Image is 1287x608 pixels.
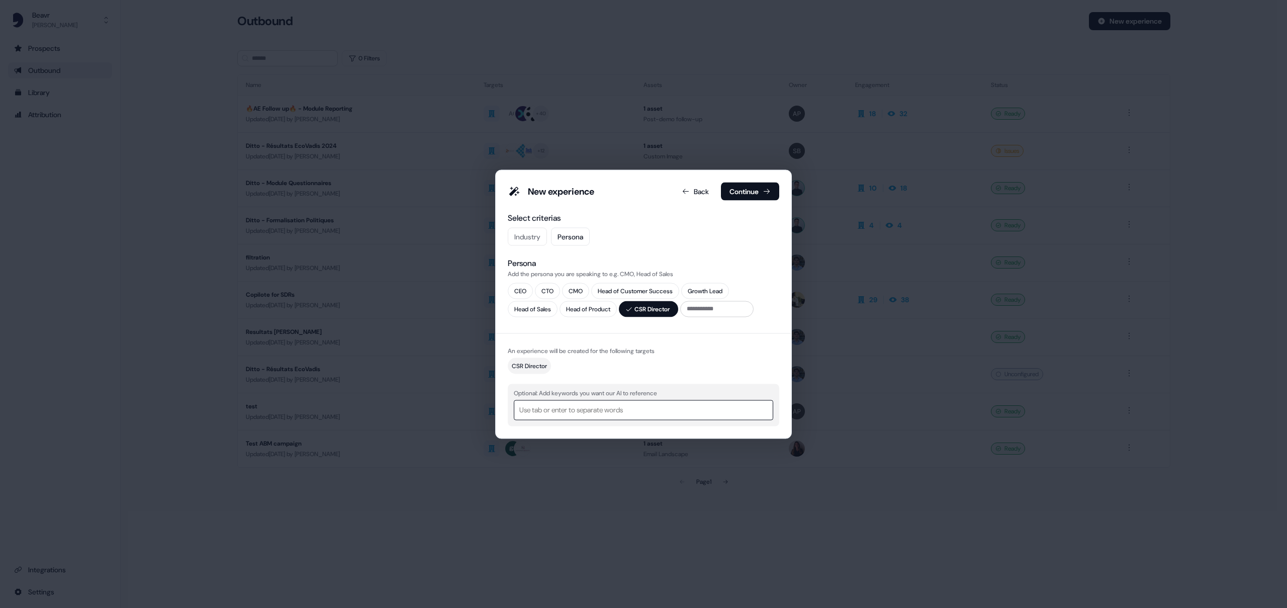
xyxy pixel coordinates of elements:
button: CEO [508,283,533,299]
button: Persona [551,227,590,245]
button: Head of Product [560,301,617,317]
div: CSR Director [512,361,547,371]
div: New experience [528,185,594,197]
button: Industry [508,227,547,245]
div: An experience will be created for the following targets [508,345,779,356]
button: Head of Sales [508,301,558,317]
button: CTO [535,283,560,299]
div: Optional: Add keywords you want our AI to reference [514,388,773,398]
button: CSR Director [619,301,678,317]
button: Continue [721,182,779,200]
button: Growth Lead [681,283,729,299]
button: CMO [562,283,589,299]
div: Add the persona you are speaking to e.g. CMO, Head of Sales [508,269,779,279]
button: Back [674,182,717,200]
div: Persona [508,257,779,269]
button: Head of Customer Success [591,283,679,299]
div: Select criterias [508,212,779,223]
